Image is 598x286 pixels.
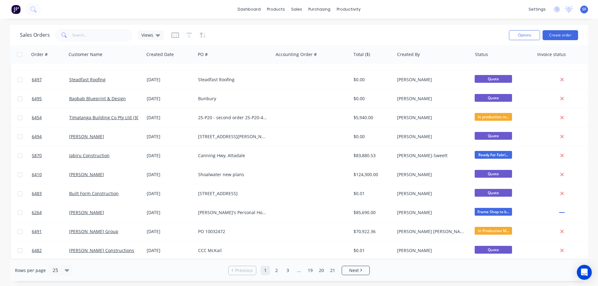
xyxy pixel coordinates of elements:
[288,5,305,14] div: sales
[32,209,42,216] span: 6264
[577,265,592,280] div: Open Intercom Messenger
[475,75,512,83] span: Quote
[32,165,69,184] a: 6410
[69,96,126,101] a: Baobab Blueprint & Design
[198,152,267,159] div: Canning Hwy, Attadale
[226,266,372,275] ul: Pagination
[328,266,337,275] a: Page 21
[11,5,21,14] img: Factory
[354,134,390,140] div: $0.00
[69,115,163,120] a: Timatanga Building Co Pty Ltd (30 days EOM)
[475,227,512,235] span: In Production M...
[475,246,512,254] span: Quote
[397,152,466,159] div: [PERSON_NAME]-Sweett
[397,190,466,197] div: [PERSON_NAME]
[147,209,193,216] div: [DATE]
[198,115,267,121] div: 25-P20 - second order 25-P20-492
[32,146,69,165] a: 5870
[306,266,315,275] a: Page 19
[294,266,304,275] a: Jump forward
[20,32,50,38] h1: Sales Orders
[32,70,69,89] a: 6497
[537,51,566,58] div: Invoice status
[397,77,466,83] div: [PERSON_NAME]
[32,89,69,108] a: 6495
[146,51,174,58] div: Created Date
[475,208,512,216] span: Frame Shop to b...
[354,77,390,83] div: $0.00
[147,115,193,121] div: [DATE]
[397,51,420,58] div: Created By
[334,5,364,14] div: productivity
[147,96,193,102] div: [DATE]
[32,241,69,260] a: 6482
[354,247,390,254] div: $0.01
[15,267,46,274] span: Rows per page
[198,209,267,216] div: [PERSON_NAME]'s Personal House
[32,190,42,197] span: 6483
[397,228,466,235] div: [PERSON_NAME] [PERSON_NAME]
[354,51,370,58] div: Total ($)
[147,77,193,83] div: [DATE]
[32,127,69,146] a: 6494
[543,30,578,40] button: Create order
[475,113,512,121] span: in production m...
[69,209,104,215] a: [PERSON_NAME]
[509,30,540,40] button: Options
[31,51,48,58] div: Order #
[147,171,193,178] div: [DATE]
[32,77,42,83] span: 6497
[397,171,466,178] div: [PERSON_NAME]
[72,29,133,41] input: Search...
[32,134,42,140] span: 6494
[354,96,390,102] div: $0.00
[147,134,193,140] div: [DATE]
[475,94,512,102] span: Quote
[198,190,267,197] div: [STREET_ADDRESS]
[272,266,281,275] a: Page 2
[354,209,390,216] div: $85,690.00
[32,152,42,159] span: 5870
[69,152,110,158] a: Jabiru Construction
[397,209,466,216] div: [PERSON_NAME]
[235,267,253,274] span: Previous
[354,115,390,121] div: $5,940.00
[69,171,104,177] a: [PERSON_NAME]
[475,170,512,178] span: Quote
[147,190,193,197] div: [DATE]
[264,5,288,14] div: products
[69,228,118,234] a: [PERSON_NAME] Group
[198,171,267,178] div: Shoalwater new plans
[198,247,267,254] div: CCC McKail
[354,190,390,197] div: $0.01
[261,266,270,275] a: Page 1 is your current page
[32,203,69,222] a: 6264
[317,266,326,275] a: Page 20
[198,134,267,140] div: [STREET_ADDRESS][PERSON_NAME]
[525,5,549,14] div: settings
[342,267,369,274] a: Next page
[349,267,359,274] span: Next
[147,152,193,159] div: [DATE]
[32,171,42,178] span: 6410
[32,247,42,254] span: 6482
[283,266,292,275] a: Page 3
[32,108,69,127] a: 6454
[354,228,390,235] div: $70,922.36
[354,171,390,178] div: $124,300.00
[397,115,466,121] div: [PERSON_NAME]
[198,96,267,102] div: Bunbury
[397,96,466,102] div: [PERSON_NAME]
[69,77,106,82] a: Steadfast Roofing
[198,77,267,83] div: Steadfast Roofing
[32,228,42,235] span: 6491
[69,190,119,196] a: Built Form Construction
[198,228,267,235] div: PO 10032472
[32,222,69,241] a: 6491
[354,152,390,159] div: $83,880.53
[69,51,102,58] div: Customer Name
[32,184,69,203] a: 6483
[475,151,512,159] span: Ready For Fabri...
[32,115,42,121] span: 6454
[235,5,264,14] a: dashboard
